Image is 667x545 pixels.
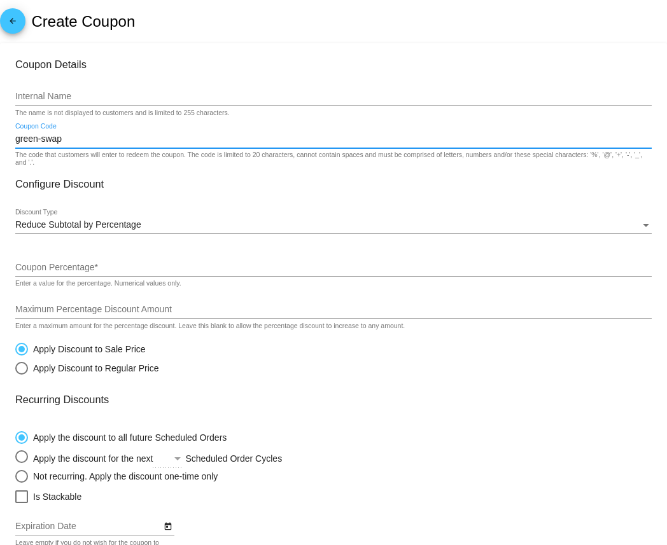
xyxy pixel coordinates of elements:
[28,344,146,354] div: Apply Discount to Sale Price
[15,394,652,406] h3: Recurring Discounts
[15,425,367,483] mat-radio-group: Select an option
[28,363,159,373] div: Apply Discount to Regular Price
[15,220,652,230] mat-select: Discount Type
[31,13,135,31] h2: Create Coupon
[15,305,652,315] input: Maximum Percentage Discount Amount
[15,322,405,330] div: Enter a maximum amount for the percentage discount. Leave this blank to allow the percentage disc...
[28,471,218,481] div: Not recurring. Apply the discount one-time only
[15,151,645,167] div: The code that customers will enter to redeem the coupon. The code is limited to 20 characters, ca...
[33,489,81,504] span: Is Stackable
[161,519,174,532] button: Open calendar
[15,59,652,71] h3: Coupon Details
[15,109,230,117] div: The name is not displayed to customers and is limited to 255 characters.
[15,219,141,230] span: Reduce Subtotal by Percentage
[15,178,652,190] h3: Configure Discount
[15,92,652,102] input: Internal Name
[28,432,227,443] div: Apply the discount to all future Scheduled Orders
[5,17,20,32] mat-icon: arrow_back
[15,280,181,287] div: Enter a value for the percentage. Numerical values only.
[15,336,159,375] mat-radio-group: Select an option
[15,263,652,273] input: Coupon Percentage
[28,450,367,464] div: Apply the discount for the next Scheduled Order Cycles
[15,134,652,144] input: Coupon Code
[15,521,161,532] input: Expiration Date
